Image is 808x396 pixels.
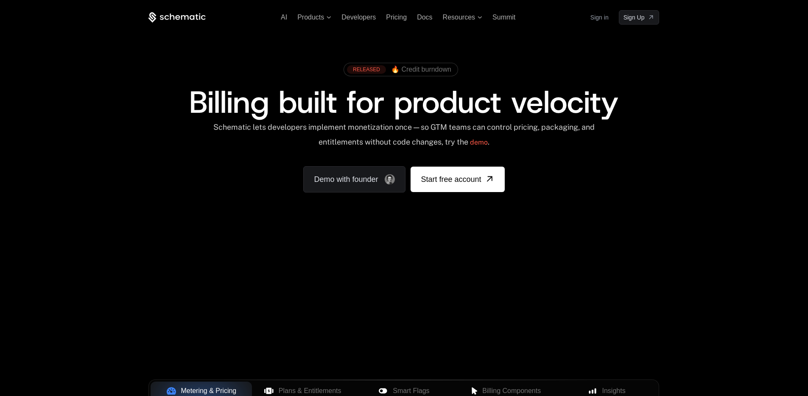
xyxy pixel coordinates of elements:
[417,14,432,21] a: Docs
[297,14,324,21] span: Products
[393,386,429,396] span: Smart Flags
[386,14,407,21] a: Pricing
[443,14,475,21] span: Resources
[482,386,541,396] span: Billing Components
[347,65,386,74] div: RELEASED
[590,11,609,24] a: Sign in
[212,123,596,153] div: Schematic lets developers implement monetization once — so GTM teams can control pricing, packagi...
[189,82,618,123] span: Billing built for product velocity
[391,66,451,73] span: 🔥 Credit burndown
[623,13,645,22] span: Sign Up
[347,65,451,74] a: [object Object],[object Object]
[602,386,626,396] span: Insights
[492,14,515,21] a: Summit
[411,167,504,192] a: [object Object]
[303,166,405,192] a: Demo with founder, ,[object Object]
[421,173,481,185] span: Start free account
[279,386,341,396] span: Plans & Entitlements
[181,386,237,396] span: Metering & Pricing
[281,14,287,21] a: AI
[341,14,376,21] a: Developers
[619,10,660,25] a: [object Object]
[385,174,395,184] img: Founder
[470,132,488,153] a: demo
